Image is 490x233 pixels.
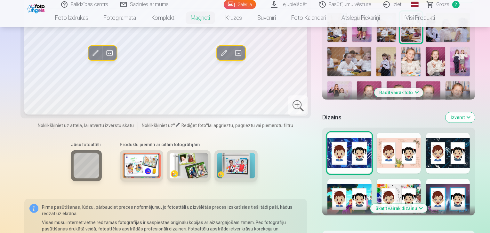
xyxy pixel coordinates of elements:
[388,9,443,27] a: Visi produkti
[218,9,250,27] a: Krūzes
[142,123,173,128] span: Noklikšķiniet uz
[206,123,208,128] span: "
[27,3,46,13] img: /fa1
[322,113,440,122] h5: Dizains
[284,9,334,27] a: Foto kalendāri
[452,1,460,8] span: 2
[437,1,450,8] span: Grozs
[334,9,388,27] a: Atslēgu piekariņi
[96,9,144,27] a: Fotogrāmata
[446,112,475,123] button: Izvērst
[47,9,96,27] a: Foto izdrukas
[38,122,134,129] span: Noklikšķiniet uz attēla, lai atvērtu izvērstu skatu
[370,204,427,213] button: Skatīt vairāk dizainu
[181,123,206,128] span: Rediģēt foto
[42,204,302,217] p: Pirms pasūtīšanas, lūdzu, pārbaudiet preces noformējumu, jo fotoattēli uz izvēlētās preces izskat...
[117,141,261,148] h6: Produktu piemēri ar citām fotogrāfijām
[183,9,218,27] a: Magnēti
[374,88,423,97] button: Rādīt vairāk foto
[208,123,293,128] span: lai apgrieztu, pagrieztu vai piemērotu filtru
[144,9,183,27] a: Komplekti
[250,9,284,27] a: Suvenīri
[173,123,175,128] span: "
[71,141,102,148] h6: Jūsu fotoattēli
